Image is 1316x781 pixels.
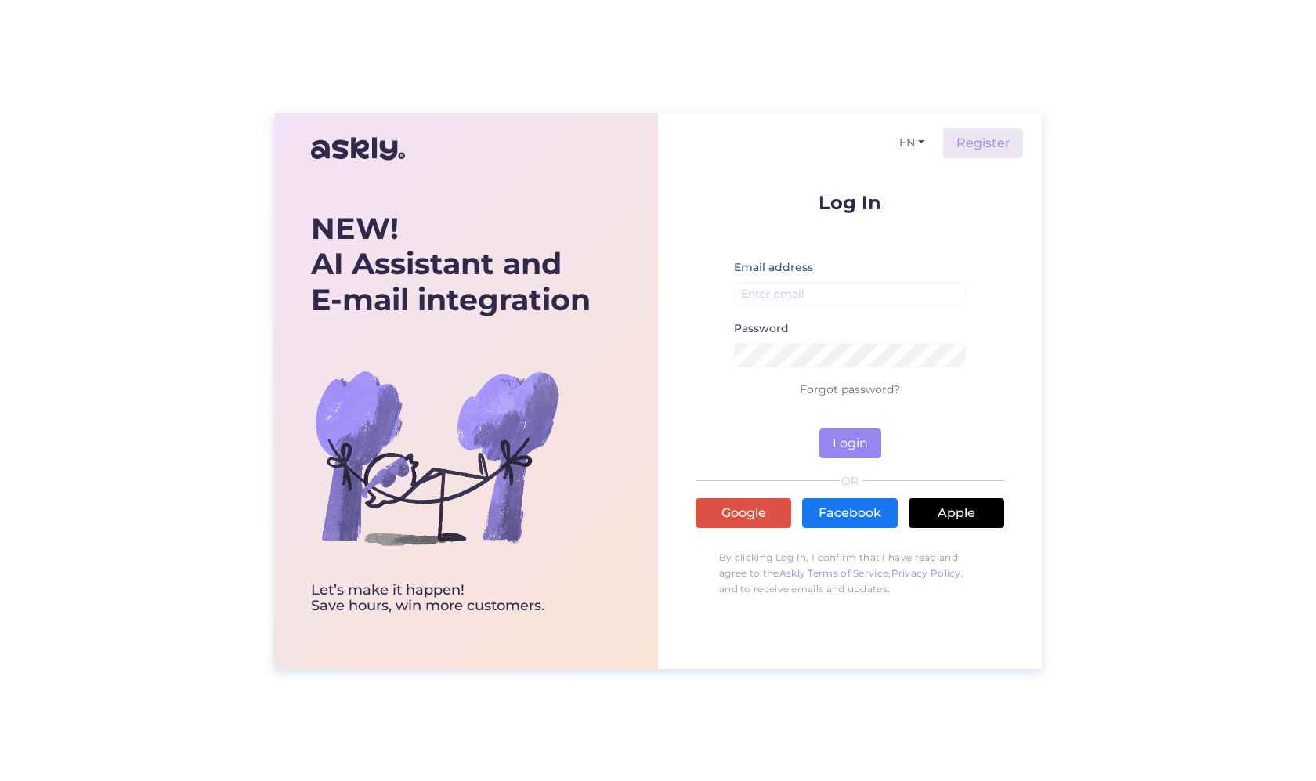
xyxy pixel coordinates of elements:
[734,259,813,276] label: Email address
[734,282,966,306] input: Enter email
[839,475,862,486] span: OR
[779,567,889,579] a: Askly Terms of Service
[819,428,881,458] button: Login
[909,498,1004,528] a: Apple
[311,583,591,614] div: Let’s make it happen! Save hours, win more customers.
[802,498,898,528] a: Facebook
[696,542,1004,605] p: By clicking Log In, I confirm that I have read and agree to the , , and to receive emails and upd...
[311,332,562,583] img: bg-askly
[893,132,931,154] button: EN
[696,498,791,528] a: Google
[891,567,961,579] a: Privacy Policy
[800,382,900,396] a: Forgot password?
[734,320,789,337] label: Password
[311,130,405,168] img: Askly
[696,193,1004,212] p: Log In
[311,211,591,318] div: AI Assistant and E-mail integration
[943,128,1023,158] a: Register
[311,210,399,247] b: NEW!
